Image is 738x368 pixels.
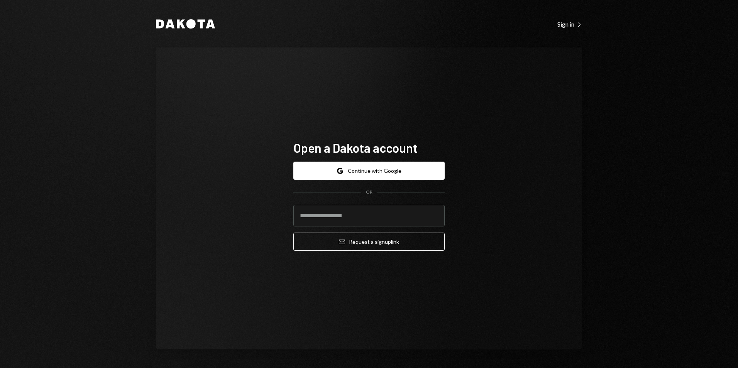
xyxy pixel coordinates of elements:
button: Continue with Google [293,162,445,180]
h1: Open a Dakota account [293,140,445,155]
div: OR [366,189,372,196]
button: Request a signuplink [293,233,445,251]
a: Sign in [557,20,582,28]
